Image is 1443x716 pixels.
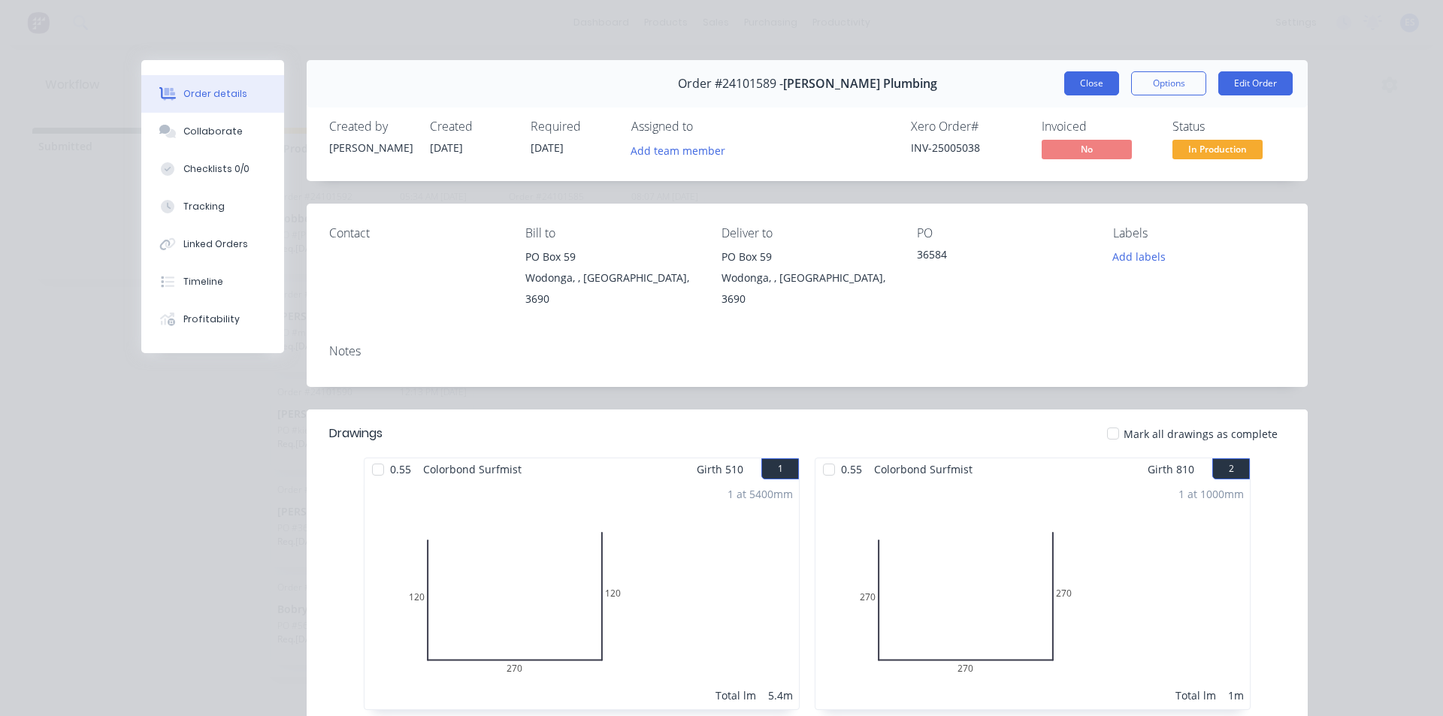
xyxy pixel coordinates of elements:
[1042,119,1154,134] div: Invoiced
[183,275,223,289] div: Timeline
[141,188,284,225] button: Tracking
[1064,71,1119,95] button: Close
[768,687,793,703] div: 5.4m
[183,237,248,251] div: Linked Orders
[329,140,412,156] div: [PERSON_NAME]
[1124,426,1278,442] span: Mark all drawings as complete
[329,424,383,443] div: Drawings
[917,226,1089,240] div: PO
[1172,140,1263,159] span: In Production
[623,140,734,160] button: Add team member
[141,150,284,188] button: Checklists 0/0
[183,162,250,176] div: Checklists 0/0
[183,200,225,213] div: Tracking
[868,458,979,480] span: Colorbond Surfmist
[728,486,793,502] div: 1 at 5400mm
[525,226,697,240] div: Bill to
[141,301,284,338] button: Profitability
[430,119,513,134] div: Created
[531,140,564,155] span: [DATE]
[1172,140,1263,162] button: In Production
[141,113,284,150] button: Collaborate
[721,246,894,267] div: PO Box 59
[715,687,756,703] div: Total lm
[384,458,417,480] span: 0.55
[1042,140,1132,159] span: No
[911,140,1024,156] div: INV-25005038
[911,119,1024,134] div: Xero Order #
[141,225,284,263] button: Linked Orders
[329,226,501,240] div: Contact
[329,119,412,134] div: Created by
[1131,71,1206,95] button: Options
[1172,119,1285,134] div: Status
[183,87,247,101] div: Order details
[183,313,240,326] div: Profitability
[761,458,799,479] button: 1
[329,344,1285,358] div: Notes
[678,77,783,91] span: Order #24101589 -
[1105,246,1174,267] button: Add labels
[721,267,894,310] div: Wodonga, , [GEOGRAPHIC_DATA], 3690
[183,125,243,138] div: Collaborate
[525,246,697,267] div: PO Box 59
[141,263,284,301] button: Timeline
[1175,687,1216,703] div: Total lm
[721,246,894,310] div: PO Box 59Wodonga, , [GEOGRAPHIC_DATA], 3690
[1218,71,1293,95] button: Edit Order
[365,480,799,709] div: 01202701201 at 5400mmTotal lm5.4m
[783,77,937,91] span: [PERSON_NAME] Plumbing
[917,246,1089,267] div: 36584
[1178,486,1244,502] div: 1 at 1000mm
[631,140,734,160] button: Add team member
[525,246,697,310] div: PO Box 59Wodonga, , [GEOGRAPHIC_DATA], 3690
[697,458,743,480] span: Girth 510
[1113,226,1285,240] div: Labels
[1228,687,1244,703] div: 1m
[141,75,284,113] button: Order details
[721,226,894,240] div: Deliver to
[417,458,528,480] span: Colorbond Surfmist
[631,119,782,134] div: Assigned to
[1212,458,1250,479] button: 2
[430,140,463,155] span: [DATE]
[525,267,697,310] div: Wodonga, , [GEOGRAPHIC_DATA], 3690
[1148,458,1194,480] span: Girth 810
[815,480,1250,709] div: 02702702701 at 1000mmTotal lm1m
[835,458,868,480] span: 0.55
[531,119,613,134] div: Required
